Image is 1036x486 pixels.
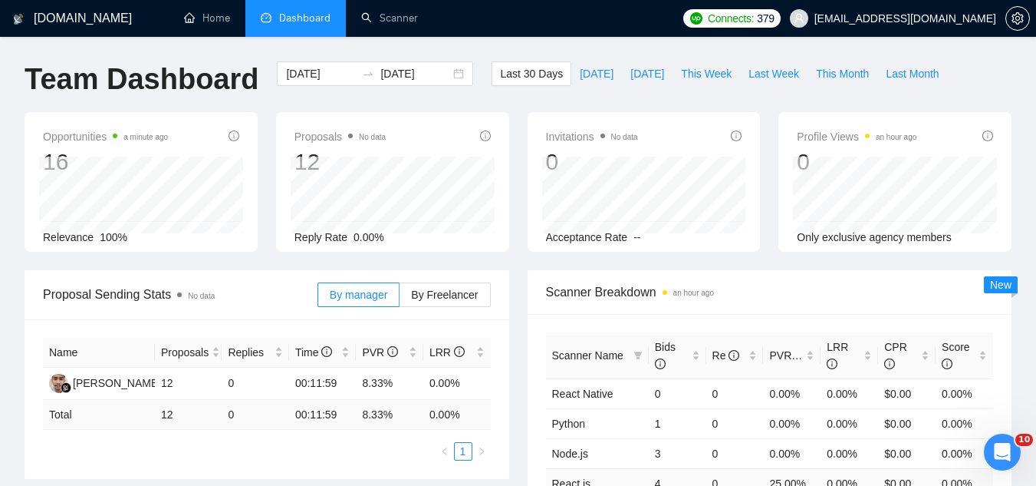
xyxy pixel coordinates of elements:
[61,382,71,393] img: gigradar-bm.png
[633,351,643,360] span: filter
[546,127,638,146] span: Invitations
[763,379,821,408] td: 0.00%
[942,341,970,370] span: Score
[321,346,332,357] span: info-circle
[411,289,478,301] span: By Freelancer
[708,10,754,27] span: Connects:
[222,338,289,368] th: Replies
[633,231,640,243] span: --
[155,338,222,368] th: Proposals
[361,12,418,25] a: searchScanner
[387,346,398,357] span: info-circle
[649,438,706,468] td: 3
[454,442,472,461] li: 1
[354,231,384,243] span: 0.00%
[429,346,465,359] span: LRR
[423,400,491,430] td: 0.00 %
[100,231,127,243] span: 100%
[1015,434,1033,446] span: 10
[936,408,993,438] td: 0.00%
[731,131,742,141] span: info-circle
[13,7,24,31] img: logo
[286,65,356,82] input: Start date
[706,379,764,408] td: 0
[757,10,774,27] span: 379
[546,231,628,243] span: Acceptance Rate
[797,231,952,243] span: Only exclusive agency members
[673,61,740,86] button: This Week
[649,408,706,438] td: 1
[876,133,916,141] time: an hour ago
[436,442,454,461] button: left
[884,341,907,370] span: CPR
[289,400,357,430] td: 00:11:59
[655,359,666,369] span: info-circle
[73,375,161,392] div: [PERSON_NAME]
[161,344,209,361] span: Proposals
[797,127,916,146] span: Profile Views
[630,344,646,367] span: filter
[356,368,423,400] td: 8.33%
[229,131,239,141] span: info-circle
[49,374,68,393] img: AI
[362,346,398,359] span: PVR
[763,408,821,438] td: 0.00%
[794,13,804,24] span: user
[821,379,878,408] td: 0.00%
[472,442,491,461] li: Next Page
[330,289,387,301] span: By manager
[552,388,613,400] a: React Native
[807,61,877,86] button: This Month
[155,368,222,400] td: 12
[294,231,347,243] span: Reply Rate
[878,438,936,468] td: $0.00
[681,65,732,82] span: This Week
[49,376,161,388] a: AI[PERSON_NAME]
[356,400,423,430] td: 8.33 %
[362,68,374,80] span: to
[546,283,994,302] span: Scanner Breakdown
[380,65,450,82] input: End date
[611,133,638,141] span: No data
[990,279,1011,291] span: New
[655,341,676,370] span: Bids
[552,349,623,362] span: Scanner Name
[690,12,702,25] img: upwork-logo.png
[886,65,939,82] span: Last Month
[827,359,837,369] span: info-circle
[936,438,993,468] td: 0.00%
[472,442,491,461] button: right
[155,400,222,430] td: 12
[552,418,586,430] a: Python
[477,447,486,456] span: right
[279,12,331,25] span: Dashboard
[261,12,271,23] span: dashboard
[43,338,155,368] th: Name
[712,349,740,362] span: Re
[222,368,289,400] td: 0
[43,400,155,430] td: Total
[673,289,714,297] time: an hour ago
[294,127,386,146] span: Proposals
[440,447,449,456] span: left
[436,442,454,461] li: Previous Page
[362,68,374,80] span: swap-right
[827,341,848,370] span: LRR
[877,61,947,86] button: Last Month
[706,408,764,438] td: 0
[884,359,895,369] span: info-circle
[982,131,993,141] span: info-circle
[43,285,317,304] span: Proposal Sending Stats
[580,65,613,82] span: [DATE]
[630,65,664,82] span: [DATE]
[649,379,706,408] td: 0
[454,346,465,357] span: info-circle
[821,438,878,468] td: 0.00%
[295,346,332,359] span: Time
[816,65,869,82] span: This Month
[1006,12,1029,25] span: setting
[188,292,215,300] span: No data
[43,231,94,243] span: Relevance
[763,438,821,468] td: 0.00%
[942,359,952,369] span: info-circle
